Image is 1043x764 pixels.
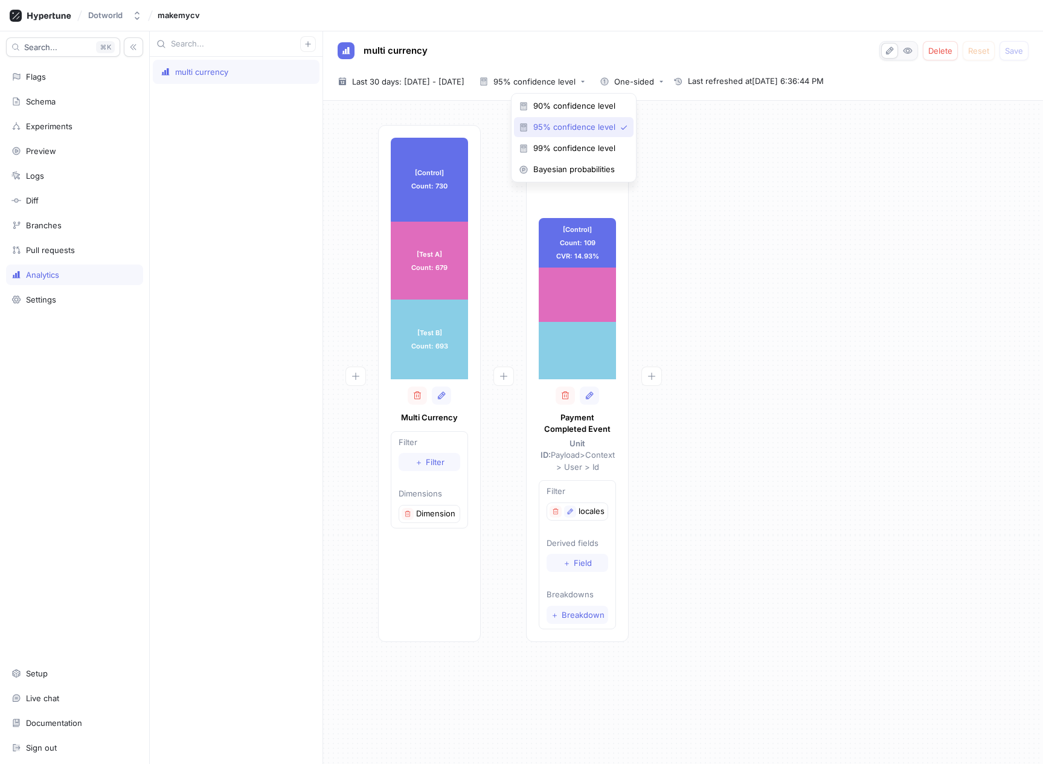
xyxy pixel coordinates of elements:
span: ＋ [415,458,423,466]
span: Last refreshed at [DATE] 6:36:44 PM [688,75,824,88]
div: [Test A] Count: 679 [391,222,468,300]
span: Save [1005,47,1023,54]
button: Delete [923,41,958,60]
button: One-sided [595,72,669,91]
button: ＋Filter [399,453,460,471]
div: One-sided [614,78,654,86]
div: Schema [26,97,56,106]
span: makemycv [158,11,200,19]
div: Logs [26,171,44,181]
p: Filter [399,437,460,449]
button: 95% confidence level [474,72,590,91]
div: 95% confidence level [493,78,576,86]
span: Bayesian probabilities [533,164,623,175]
span: Reset [968,47,989,54]
div: [Control] Count: 109 CVR: 14.93% [539,218,616,267]
span: Field [574,559,592,567]
p: Multi Currency [391,412,468,424]
p: Filter [547,486,608,498]
span: 90% confidence level [533,101,623,111]
div: Setup [26,669,48,678]
span: Filter [426,458,444,466]
div: [Control] Count: 730 [391,138,468,222]
span: Breakdown [562,611,605,618]
span: multi currency [364,46,428,56]
span: Search... [24,43,57,51]
span: ＋ [563,559,571,567]
button: Reset [963,41,995,60]
p: Dimension 1 [416,508,457,520]
input: Search... [171,38,300,50]
p: Dimensions [399,488,460,500]
button: Dotworld [83,5,147,25]
span: Delete [928,47,952,54]
span: 95% confidence level [533,122,615,132]
button: Save [1000,41,1029,60]
div: K [96,41,115,53]
div: Preview [26,146,56,156]
div: Settings [26,295,56,304]
button: ＋Field [547,554,608,572]
p: Derived fields [547,538,608,550]
button: Search...K [6,37,120,57]
span: ＋ [551,611,559,618]
div: Pull requests [26,245,75,255]
p: locales filter [579,506,605,518]
div: Branches [26,220,62,230]
div: Live chat [26,693,59,703]
div: Sign out [26,743,57,753]
div: Flags [26,72,46,82]
div: Analytics [26,270,59,280]
button: ＋Breakdown [547,606,608,624]
p: Payment Completed Event [539,412,616,435]
span: Last 30 days: [DATE] - [DATE] [352,75,464,88]
a: Documentation [6,713,143,733]
div: Documentation [26,718,82,728]
div: Experiments [26,121,72,131]
p: Breakdowns [547,589,608,601]
div: multi currency [175,67,228,77]
div: Diff [26,196,39,205]
span: 99% confidence level [533,143,623,153]
div: Dotworld [88,10,123,21]
div: [Test B] Count: 693 [391,300,468,379]
p: Payload > Context > User > Id [539,438,616,473]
